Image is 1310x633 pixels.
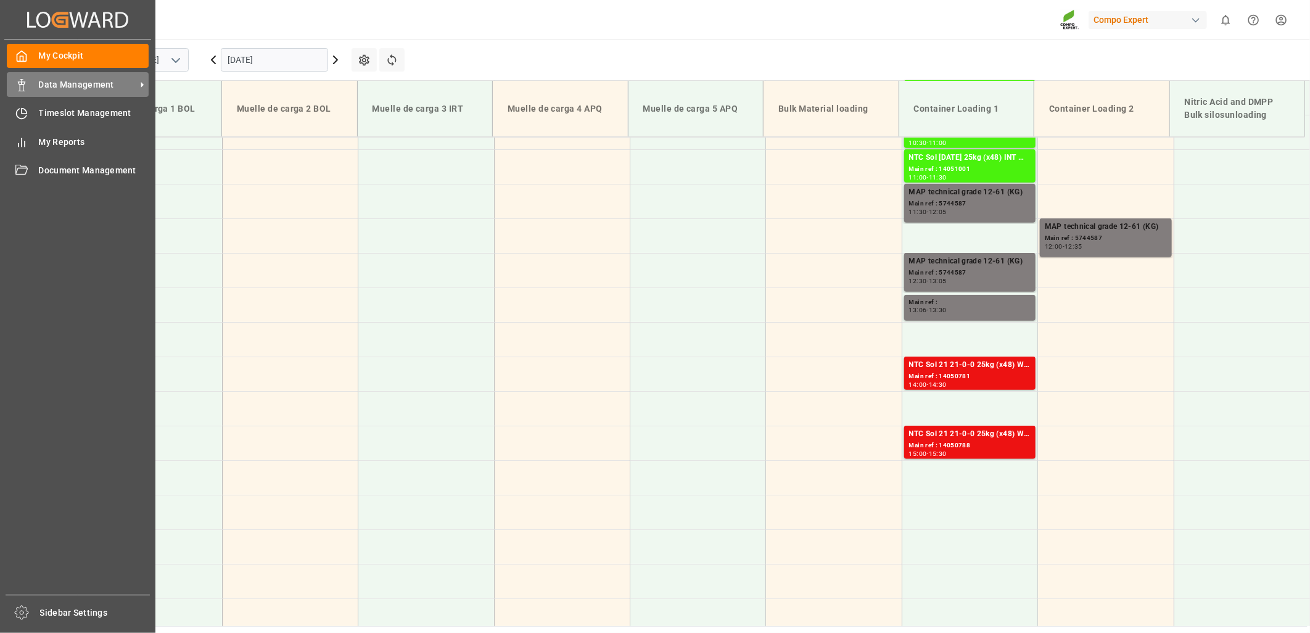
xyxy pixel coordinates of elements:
div: 10:30 [909,140,927,146]
button: open menu [166,51,184,70]
div: 11:30 [929,175,947,180]
div: 14:30 [929,382,947,387]
div: Muelle de carga 5 APQ [638,97,754,120]
div: 13:06 [909,307,927,313]
div: MAP technical grade 12-61 (KG) [909,255,1031,268]
div: Container Loading 2 [1044,97,1160,120]
a: Timeslot Management [7,101,149,125]
div: 12:35 [1065,244,1082,249]
div: Nitric Acid and DMPP Bulk silosunloading [1180,91,1295,126]
span: Document Management [39,164,149,177]
div: Bulk Material loading [773,97,889,120]
span: Sidebar Settings [40,606,150,619]
span: My Cockpit [39,49,149,62]
input: DD.MM.YYYY [221,48,328,72]
div: - [927,140,929,146]
div: Muelle de carga 3 IRT [368,97,483,120]
div: Main ref : [909,297,1031,308]
a: My Cockpit [7,44,149,68]
button: Help Center [1240,6,1267,34]
span: Timeslot Management [39,107,149,120]
div: Compo Expert [1089,11,1207,29]
div: - [1063,244,1065,249]
button: Compo Expert [1089,8,1212,31]
div: 11:00 [909,175,927,180]
div: Main ref : 14050788 [909,441,1031,451]
div: Muelle de carga 4 APQ [503,97,618,120]
div: - [927,382,929,387]
div: NTC Sol [DATE] 25kg (x48) INT MSE [909,152,1031,164]
a: My Reports [7,130,149,154]
div: 15:30 [929,451,947,457]
div: Main ref : 14051001 [909,164,1031,175]
div: - [927,209,929,215]
button: show 0 new notifications [1212,6,1240,34]
div: - [927,175,929,180]
div: NTC Sol 21 21-0-0 25kg (x48) WW [909,359,1031,371]
div: Muelle de carga 2 BOL [232,97,347,120]
img: Screenshot%202023-09-29%20at%2010.02.21.png_1712312052.png [1060,9,1080,31]
div: - [927,451,929,457]
div: 13:30 [929,307,947,313]
div: 15:00 [909,451,927,457]
div: Main ref : 14050781 [909,371,1031,382]
div: NTC Sol 21 21-0-0 25kg (x48) WW [909,428,1031,441]
div: 12:30 [909,278,927,284]
div: 12:05 [929,209,947,215]
div: 11:00 [929,140,947,146]
div: 11:30 [909,209,927,215]
div: Main ref : 5744587 [1045,233,1166,244]
div: - [927,307,929,313]
div: 14:00 [909,382,927,387]
a: Document Management [7,159,149,183]
div: 12:00 [1045,244,1063,249]
div: 13:05 [929,278,947,284]
div: Container Loading 1 [909,97,1024,120]
div: MAP technical grade 12-61 (KG) [909,186,1031,199]
div: Main ref : 5744587 [909,268,1031,278]
div: - [927,278,929,284]
div: Main ref : 5744587 [909,199,1031,209]
span: My Reports [39,136,149,149]
div: MAP technical grade 12-61 (KG) [1045,221,1166,233]
span: Data Management [39,78,136,91]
